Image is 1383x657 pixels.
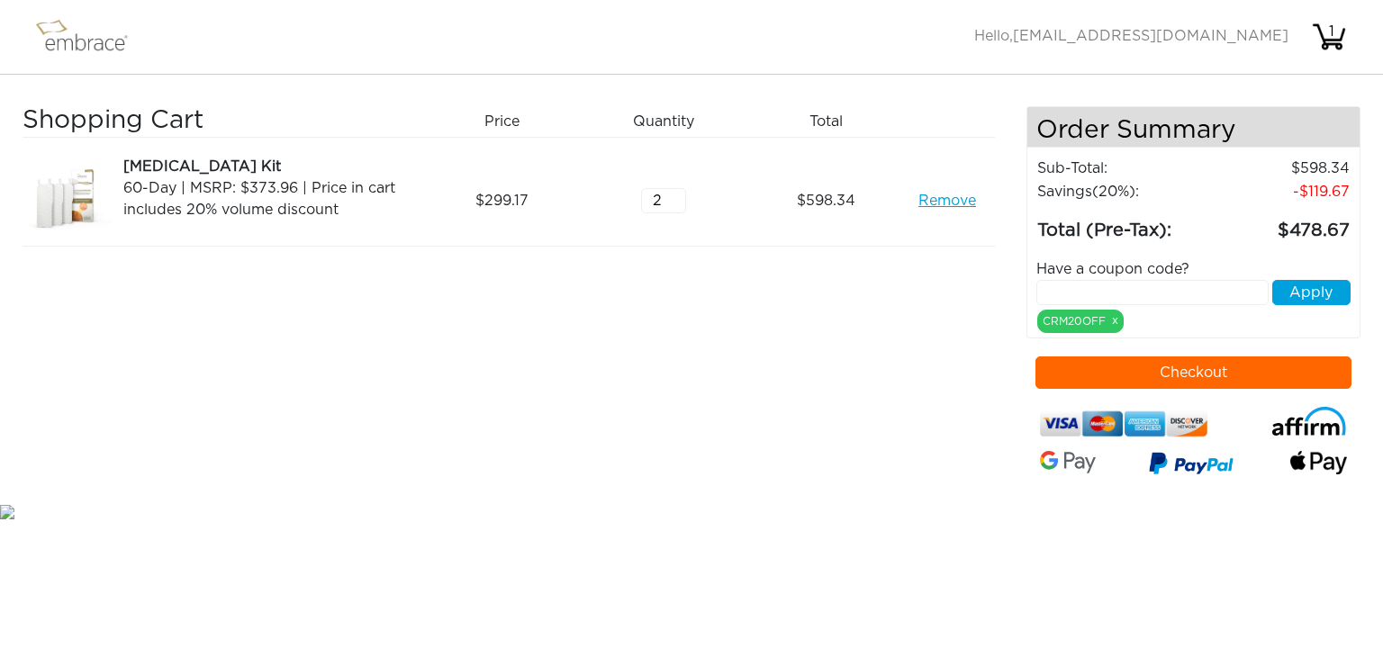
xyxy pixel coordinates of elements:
div: Total [752,106,914,137]
td: Sub-Total: [1036,157,1209,180]
div: 1 [1314,21,1350,42]
td: 598.34 [1209,157,1351,180]
td: Savings : [1036,180,1209,203]
div: Price [428,106,590,137]
td: Total (Pre-Tax): [1036,203,1209,245]
img: Google-Pay-Logo.svg [1040,451,1097,473]
img: logo.png [32,14,149,59]
img: cart [1311,19,1347,55]
button: Checkout [1035,356,1352,389]
span: [EMAIL_ADDRESS][DOMAIN_NAME] [1013,29,1288,43]
button: Apply [1272,280,1351,305]
div: Have a coupon code? [1023,258,1365,280]
td: 119.67 [1209,180,1351,203]
a: 1 [1311,29,1347,43]
span: Hello, [974,29,1288,43]
span: 598.34 [797,190,855,211]
img: credit-cards.png [1040,407,1208,442]
div: 60-Day | MSRP: $373.96 | Price in cart includes 20% volume discount [123,177,414,220]
img: 5f10fe38-8dce-11e7-bbd5-02e45ca4b85b.jpeg [23,156,113,246]
span: Quantity [633,111,694,132]
div: CRM20OFF [1037,310,1124,333]
span: 299.17 [475,190,529,211]
a: Remove [918,190,976,211]
img: paypal-v3.png [1149,447,1234,481]
div: [MEDICAL_DATA] Kit [123,156,414,177]
img: affirm-logo.svg [1271,407,1347,436]
a: x [1112,312,1118,328]
span: (20%) [1092,184,1135,199]
h3: Shopping Cart [23,106,414,137]
img: fullApplePay.png [1290,451,1347,474]
h4: Order Summary [1027,107,1360,148]
td: 478.67 [1209,203,1351,245]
